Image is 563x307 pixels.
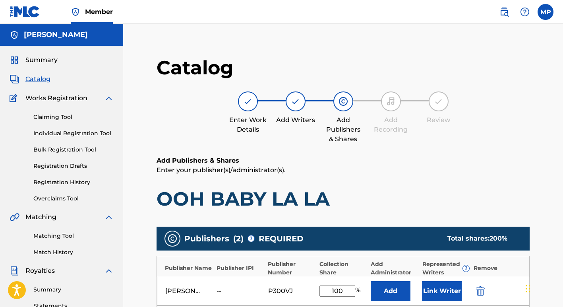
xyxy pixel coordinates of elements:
span: ( 2 ) [233,233,244,245]
img: Summary [10,55,19,65]
img: search [499,7,509,17]
span: Member [85,7,113,16]
a: Summary [33,286,114,294]
span: Summary [25,55,58,65]
div: Review [419,115,459,125]
h6: Add Publishers & Shares [157,156,530,165]
img: Matching [10,212,19,222]
div: Remove [474,264,521,272]
img: Accounts [10,30,19,40]
h1: OOH BABY LA LA [157,187,530,211]
img: step indicator icon for Enter Work Details [243,97,253,106]
div: Add Writers [276,115,315,125]
button: Link Writer [422,281,462,301]
img: step indicator icon for Add Recording [386,97,396,106]
span: REQUIRED [259,233,304,245]
img: Top Rightsholder [71,7,80,17]
span: Matching [25,212,56,222]
span: ? [248,235,254,242]
img: expand [104,266,114,276]
div: Publisher IPI [217,264,264,272]
img: 12a2ab48e56ec057fbd8.svg [476,286,485,296]
span: % [355,286,362,297]
div: Publisher Name [165,264,213,272]
a: Individual Registration Tool [33,129,114,138]
span: Royalties [25,266,55,276]
span: Publishers [184,233,229,245]
div: Add Administrator [371,260,418,277]
a: CatalogCatalog [10,74,50,84]
h1: Catalog [157,56,530,80]
a: Matching Tool [33,232,114,240]
div: Add Publishers & Shares [323,115,363,144]
a: Overclaims Tool [33,194,114,203]
img: step indicator icon for Add Publishers & Shares [339,97,348,106]
span: Works Registration [25,93,87,103]
h5: MARGIE PEREZ [24,30,88,39]
img: expand [104,212,114,222]
img: help [520,7,530,17]
p: Enter your publisher(s)/administrator(s). [157,165,530,175]
span: ? [463,265,469,272]
img: Royalties [10,266,19,276]
img: publishers [168,234,177,243]
a: Registration History [33,178,114,187]
div: User Menu [538,4,553,20]
div: Add Recording [371,115,411,134]
a: Claiming Tool [33,113,114,121]
a: Registration Drafts [33,162,114,170]
img: expand [104,93,114,103]
div: Total shares: [447,234,514,243]
span: Catalog [25,74,50,84]
a: SummarySummary [10,55,58,65]
a: Public Search [496,4,512,20]
div: Collection Share [319,260,367,277]
img: Works Registration [10,93,20,103]
div: Publisher Number [268,260,315,277]
div: Drag [526,277,530,301]
div: Represented Writers [422,260,470,277]
a: Match History [33,248,114,256]
img: step indicator icon for Add Writers [291,97,300,106]
img: MLC Logo [10,6,40,17]
iframe: Resource Center [541,194,563,258]
img: step indicator icon for Review [434,97,443,106]
span: 200 % [489,235,507,242]
button: Add [371,281,410,301]
iframe: Chat Widget [523,269,563,307]
div: Enter Work Details [228,115,268,134]
img: Catalog [10,74,19,84]
div: Help [517,4,533,20]
a: Bulk Registration Tool [33,146,114,154]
